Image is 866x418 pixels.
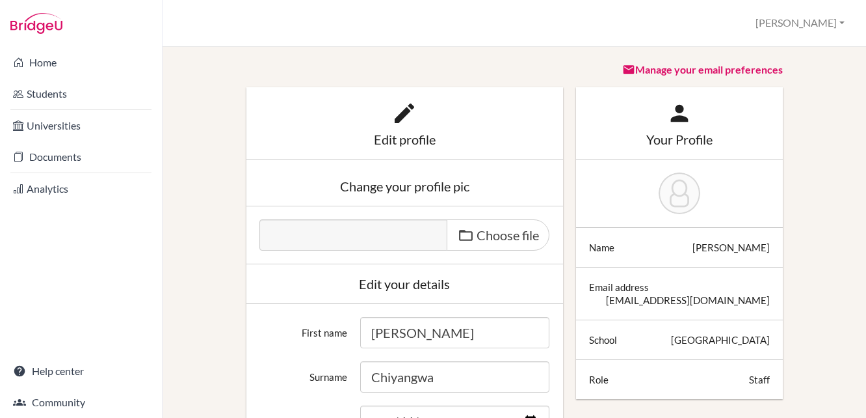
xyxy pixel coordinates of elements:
a: Community [3,389,159,415]
a: Home [3,49,159,76]
div: [GEOGRAPHIC_DATA] [671,333,770,346]
img: Bridge-U [10,13,62,34]
div: Edit profile [259,133,550,146]
img: Diana Chiyangwa [659,173,700,214]
a: Manage your email preferences [622,63,783,76]
a: Analytics [3,176,159,202]
button: [PERSON_NAME] [750,11,850,35]
span: Choose file [477,227,539,243]
div: [EMAIL_ADDRESS][DOMAIN_NAME] [606,294,770,307]
div: [PERSON_NAME] [692,241,770,254]
a: Documents [3,144,159,170]
div: Name [589,241,614,254]
a: Help center [3,358,159,384]
div: Staff [749,373,770,386]
a: Students [3,81,159,107]
div: Change your profile pic [259,180,550,193]
div: Email address [589,281,649,294]
div: Edit your details [259,277,550,290]
div: Your Profile [589,133,770,146]
label: Surname [253,361,354,383]
div: School [589,333,617,346]
label: First name [253,317,354,339]
a: Universities [3,113,159,139]
div: Role [589,373,609,386]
